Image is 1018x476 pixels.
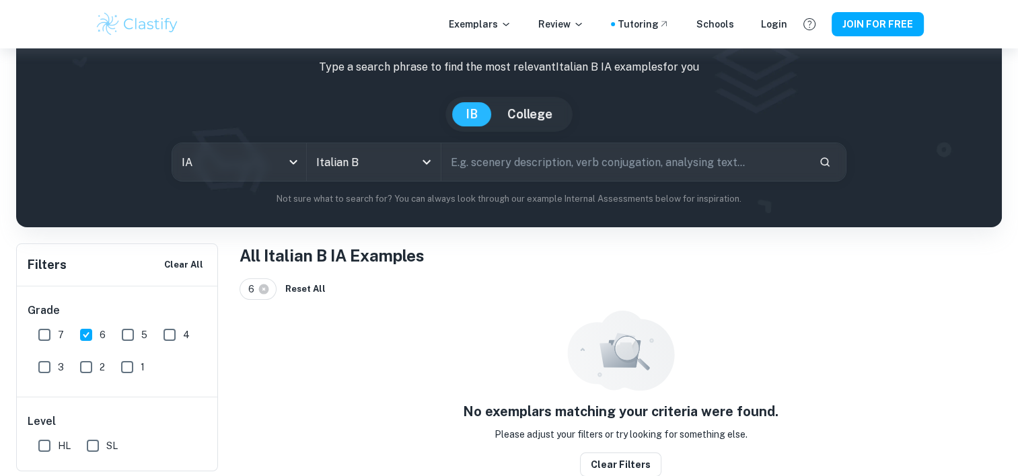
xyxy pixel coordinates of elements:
[100,360,105,374] span: 2
[95,11,180,38] img: Clastify logo
[417,153,436,171] button: Open
[463,401,778,422] h5: No exemplars matching your criteria were found.
[538,17,584,32] p: Review
[240,278,277,300] div: 6
[172,143,306,181] div: IA
[58,360,64,374] span: 3
[248,282,260,296] span: 6
[449,17,511,32] p: Exemplars
[161,255,207,275] button: Clear All
[183,327,190,342] span: 4
[58,327,64,342] span: 7
[441,143,808,181] input: E.g. scenery description, verb conjugation, analysing text...
[761,17,787,32] a: Login
[141,327,147,342] span: 5
[28,255,67,274] h6: Filters
[141,360,145,374] span: 1
[106,438,118,453] span: SL
[282,279,329,299] button: Reset All
[452,102,491,126] button: IB
[813,151,836,173] button: Search
[28,413,208,430] h6: Level
[494,102,566,126] button: College
[832,12,924,36] button: JOIN FOR FREE
[240,243,1002,268] h1: All Italian B IA Examples
[100,327,106,342] span: 6
[58,438,71,453] span: HL
[696,17,734,32] a: Schools
[567,311,675,391] img: empty_state_resources.svg
[27,59,991,75] p: Type a search phrase to find the most relevant Italian B IA examples for you
[495,427,748,442] p: Please adjust your filters or try looking for something else.
[618,17,669,32] a: Tutoring
[27,192,991,206] p: Not sure what to search for? You can always look through our example Internal Assessments below f...
[798,13,821,36] button: Help and Feedback
[28,303,208,319] h6: Grade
